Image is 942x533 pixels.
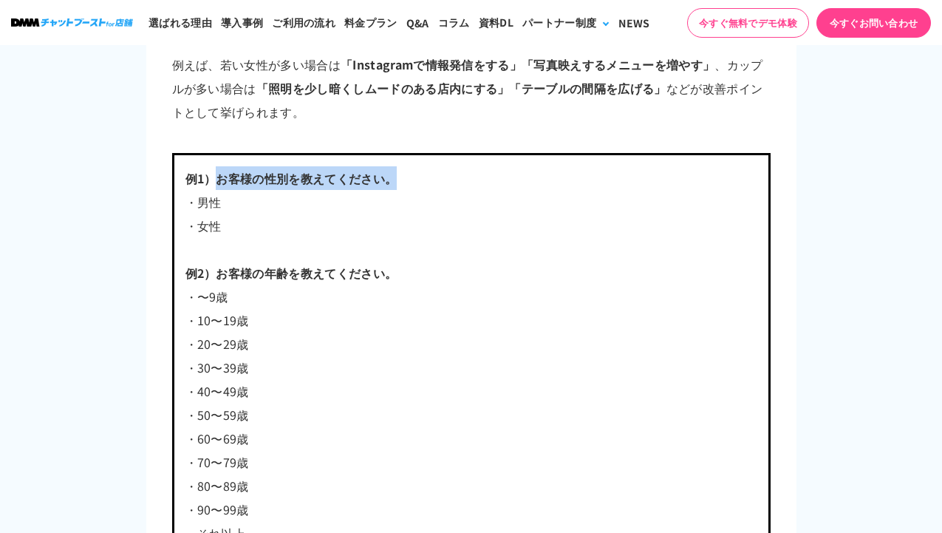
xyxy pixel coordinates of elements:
[185,308,757,332] p: ・10〜19歳
[185,474,757,498] p: ・80〜89歳
[185,498,757,521] p: ・90〜99歳
[341,55,714,73] b: 「Instagramで情報発信をする」「写真映えするメニューを増やす」
[185,379,757,403] p: ・40〜49歳
[185,332,757,356] p: ・20〜29歳
[522,15,596,30] div: パートナー制度
[11,18,133,27] img: ロゴ
[185,169,397,187] b: 例1）お客様の性別を教えてください。
[172,52,771,123] p: 例えば、若い女性が多い場合は 、カップルが多い場合は などが改善ポイントとして挙げられます。
[185,214,757,261] p: ・女性
[185,356,757,379] p: ・30〜39歳
[185,450,757,474] p: ・70〜79歳
[185,427,757,450] p: ・60〜69歳
[185,264,397,282] b: 例2）お客様の年齢を教えてください。
[256,79,666,97] b: 「照明を少し暗くしムードのある店内にする」「テーブルの間隔を広げる」
[185,285,757,308] p: ・〜9歳
[185,403,757,427] p: ・50〜59歳
[687,8,809,38] a: 今すぐ無料でデモ体験
[816,8,931,38] a: 今すぐお問い合わせ
[185,190,757,214] p: ・男性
